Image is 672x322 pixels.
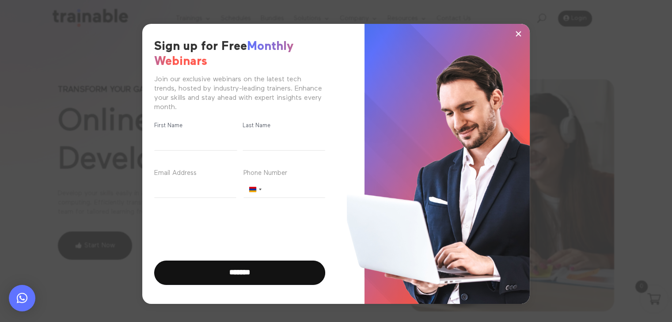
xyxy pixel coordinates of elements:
span: Monthly Webinars [154,40,293,68]
span: (Required) [290,171,316,176]
span: × [515,27,522,40]
iframe: reCAPTCHA [154,216,289,250]
label: Last Name [243,122,326,130]
button: × [512,27,525,40]
h2: Sign up for Free [154,39,326,73]
label: First Name [154,122,237,130]
button: Selected country [244,182,264,197]
label: Phone Number [243,168,326,178]
label: Email Address [154,168,236,178]
span: (Required) [199,171,226,176]
div: Join our exclusive webinars on the latest tech trends, hosted by industry-leading trainers. Enhan... [154,75,326,112]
